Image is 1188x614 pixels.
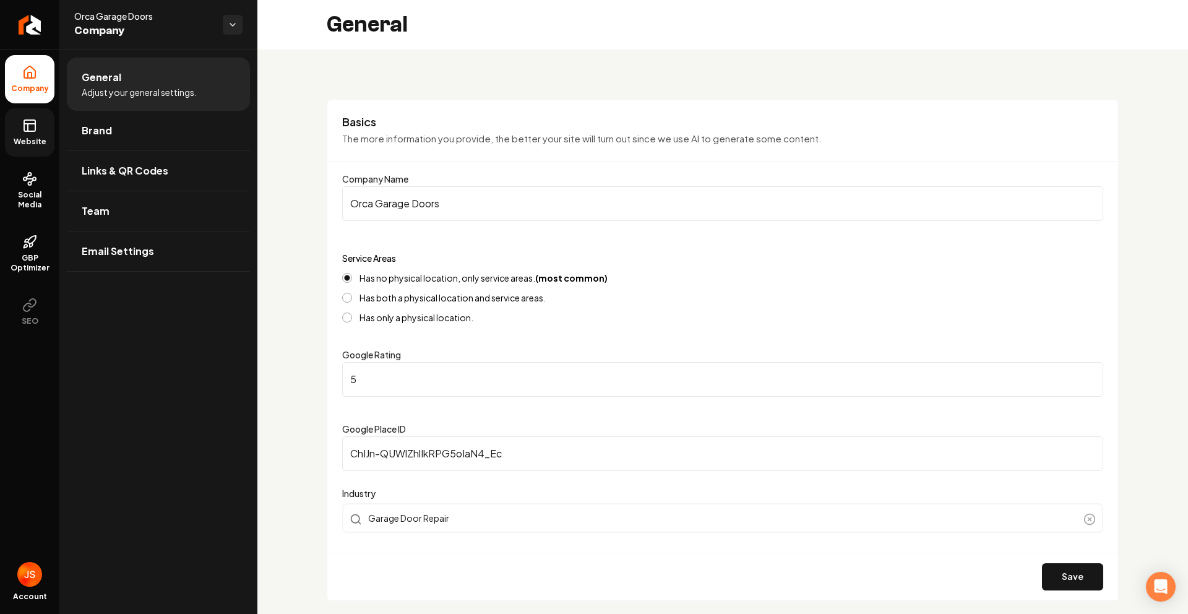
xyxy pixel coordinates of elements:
[1146,572,1176,602] div: Open Intercom Messenger
[82,70,121,85] span: General
[5,253,54,273] span: GBP Optimizer
[535,272,608,283] strong: (most common)
[342,115,1103,129] h3: Basics
[342,436,1103,471] input: Google Place ID
[6,84,54,93] span: Company
[67,191,250,231] a: Team
[327,12,408,37] h2: General
[82,86,197,98] span: Adjust your general settings.
[17,316,43,326] span: SEO
[342,349,401,360] label: Google Rating
[342,186,1103,221] input: Company Name
[82,204,110,218] span: Team
[5,190,54,210] span: Social Media
[342,253,396,264] label: Service Areas
[13,592,47,602] span: Account
[5,225,54,283] a: GBP Optimizer
[74,10,213,22] span: Orca Garage Doors
[1042,563,1103,590] button: Save
[74,22,213,40] span: Company
[67,151,250,191] a: Links & QR Codes
[82,244,154,259] span: Email Settings
[67,111,250,150] a: Brand
[17,562,42,587] img: James Shamoun
[17,562,42,587] button: Open user button
[5,162,54,220] a: Social Media
[342,362,1103,397] input: Google Rating
[359,293,546,302] label: Has both a physical location and service areas.
[82,163,168,178] span: Links & QR Codes
[5,288,54,336] button: SEO
[342,173,408,184] label: Company Name
[359,274,608,282] label: Has no physical location, only service areas.
[82,123,112,138] span: Brand
[359,313,473,322] label: Has only a physical location.
[5,108,54,157] a: Website
[342,132,1103,146] p: The more information you provide, the better your site will turn out since we use AI to generate ...
[342,423,406,435] label: Google Place ID
[9,137,51,147] span: Website
[67,231,250,271] a: Email Settings
[19,15,41,35] img: Rebolt Logo
[342,486,1103,501] label: Industry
